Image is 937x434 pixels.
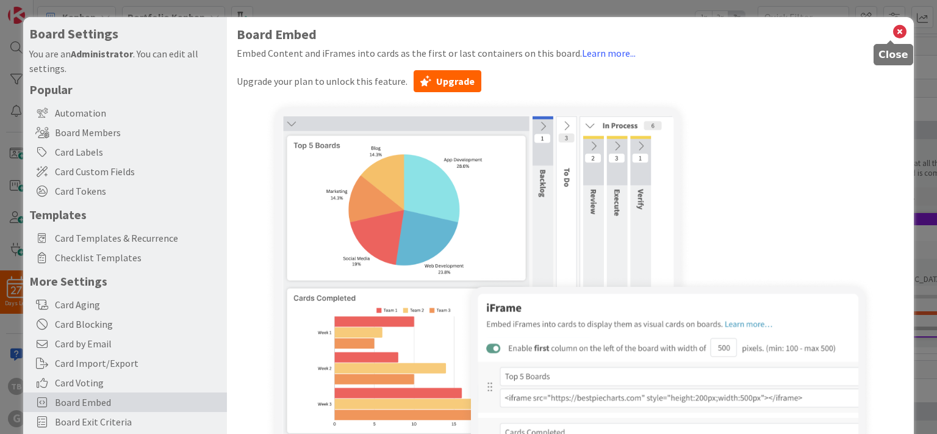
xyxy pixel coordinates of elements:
h5: Templates [29,207,221,222]
h4: Board Settings [29,26,221,42]
span: Board Embed [55,395,221,410]
span: Card Voting [55,375,221,390]
h1: Board Embed [237,27,903,42]
div: Card Blocking [23,314,227,334]
h5: Close [878,49,908,60]
span: Card by Email [55,336,221,351]
div: Board Members [23,123,227,142]
div: Card Labels [23,142,227,162]
div: Embed Content and iFrames into cards as the first or last containers on this board. [237,46,903,60]
div: You are an . You can edit all settings. [29,46,221,76]
b: Administrator [71,48,133,60]
span: Card Templates & Recurrence [55,231,221,245]
div: Card Import/Export [23,353,227,373]
span: Card Tokens [55,184,221,198]
button: Upgrade [414,70,481,92]
div: Upgrade your plan to unlock this feature. [237,70,903,92]
div: Automation [23,103,227,123]
a: Learn more... [582,47,636,59]
span: Checklist Templates [55,250,221,265]
span: Board Exit Criteria [55,414,221,429]
h5: Popular [29,82,221,97]
h5: More Settings [29,273,221,289]
span: Card Custom Fields [55,164,221,179]
div: Card Aging [23,295,227,314]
